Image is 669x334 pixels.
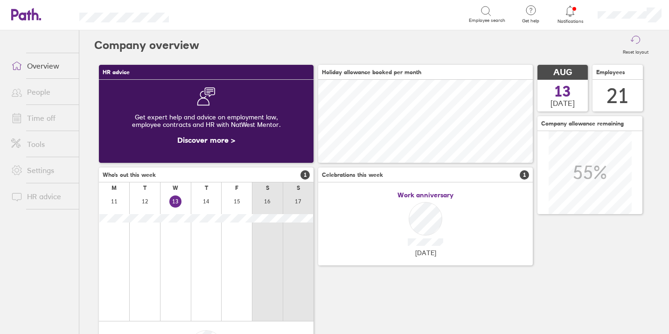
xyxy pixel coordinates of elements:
[205,185,208,191] div: T
[322,69,421,76] span: Holiday allowance booked per month
[617,47,654,55] label: Reset layout
[553,68,572,77] span: AUG
[554,84,571,99] span: 13
[194,10,218,18] div: Search
[555,19,585,24] span: Notifications
[94,30,199,60] h2: Company overview
[322,172,383,178] span: Celebrations this week
[235,185,238,191] div: F
[555,5,585,24] a: Notifications
[520,170,529,180] span: 1
[4,109,79,127] a: Time off
[516,18,546,24] span: Get help
[300,170,310,180] span: 1
[4,135,79,153] a: Tools
[103,172,156,178] span: Who's out this week
[606,84,629,108] div: 21
[551,99,575,107] span: [DATE]
[177,135,235,145] a: Discover more >
[111,185,117,191] div: M
[4,187,79,206] a: HR advice
[106,106,306,136] div: Get expert help and advice on employment law, employee contracts and HR with NatWest Mentor.
[266,185,269,191] div: S
[4,161,79,180] a: Settings
[4,56,79,75] a: Overview
[469,18,505,23] span: Employee search
[397,191,453,199] span: Work anniversary
[4,83,79,101] a: People
[541,120,624,127] span: Company allowance remaining
[143,185,146,191] div: T
[103,69,130,76] span: HR advice
[297,185,300,191] div: S
[617,30,654,60] button: Reset layout
[173,185,178,191] div: W
[415,249,436,257] span: [DATE]
[596,69,625,76] span: Employees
